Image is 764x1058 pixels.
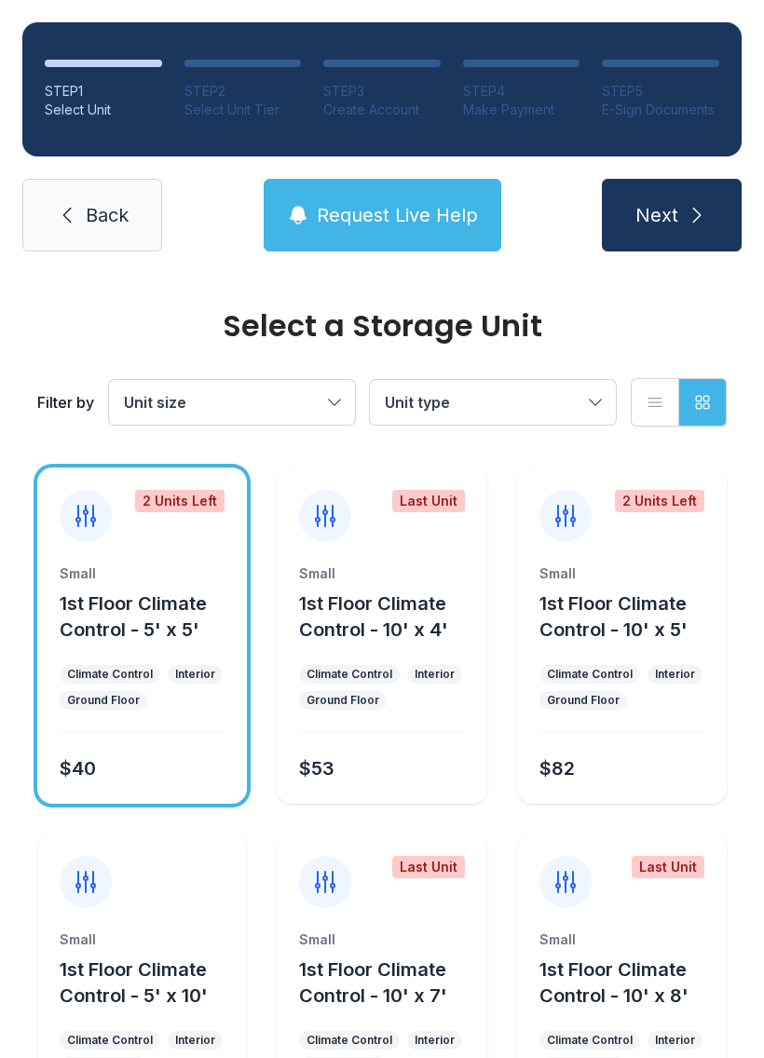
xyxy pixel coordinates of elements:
[67,693,140,708] div: Ground Floor
[307,693,379,708] div: Ground Floor
[175,667,215,682] div: Interior
[175,1033,215,1048] div: Interior
[539,755,575,781] div: $82
[60,956,239,1009] button: 1st Floor Climate Control - 5' x 10'
[184,82,302,101] div: STEP 2
[602,82,719,101] div: STEP 5
[323,82,441,101] div: STEP 3
[37,311,727,341] div: Select a Storage Unit
[299,592,448,641] span: 1st Floor Climate Control - 10' x 4'
[67,1033,153,1048] div: Climate Control
[60,590,239,643] button: 1st Floor Climate Control - 5' x 5'
[392,490,465,512] div: Last Unit
[60,592,207,641] span: 1st Floor Climate Control - 5' x 5'
[135,490,225,512] div: 2 Units Left
[60,755,96,781] div: $40
[299,956,479,1009] button: 1st Floor Climate Control - 10' x 7'
[299,930,464,949] div: Small
[463,101,580,119] div: Make Payment
[655,667,695,682] div: Interior
[539,956,719,1009] button: 1st Floor Climate Control - 10' x 8'
[547,1033,633,1048] div: Climate Control
[615,490,704,512] div: 2 Units Left
[307,667,392,682] div: Climate Control
[60,564,225,583] div: Small
[539,590,719,643] button: 1st Floor Climate Control - 10' x 5'
[45,82,162,101] div: STEP 1
[602,101,719,119] div: E-Sign Documents
[67,667,153,682] div: Climate Control
[37,391,94,414] div: Filter by
[299,590,479,643] button: 1st Floor Climate Control - 10' x 4'
[385,393,450,412] span: Unit type
[415,667,455,682] div: Interior
[109,380,355,425] button: Unit size
[299,958,447,1007] span: 1st Floor Climate Control - 10' x 7'
[45,101,162,119] div: Select Unit
[184,101,302,119] div: Select Unit Tier
[539,958,689,1007] span: 1st Floor Climate Control - 10' x 8'
[299,564,464,583] div: Small
[317,202,478,228] span: Request Live Help
[547,693,620,708] div: Ground Floor
[415,1033,455,1048] div: Interior
[60,958,208,1007] span: 1st Floor Climate Control - 5' x 10'
[655,1033,695,1048] div: Interior
[307,1033,392,1048] div: Climate Control
[370,380,616,425] button: Unit type
[86,202,129,228] span: Back
[463,82,580,101] div: STEP 4
[632,856,704,878] div: Last Unit
[635,202,678,228] span: Next
[539,564,704,583] div: Small
[547,667,633,682] div: Climate Control
[60,930,225,949] div: Small
[392,856,465,878] div: Last Unit
[323,101,441,119] div: Create Account
[299,755,334,781] div: $53
[124,393,186,412] span: Unit size
[539,930,704,949] div: Small
[539,592,688,641] span: 1st Floor Climate Control - 10' x 5'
